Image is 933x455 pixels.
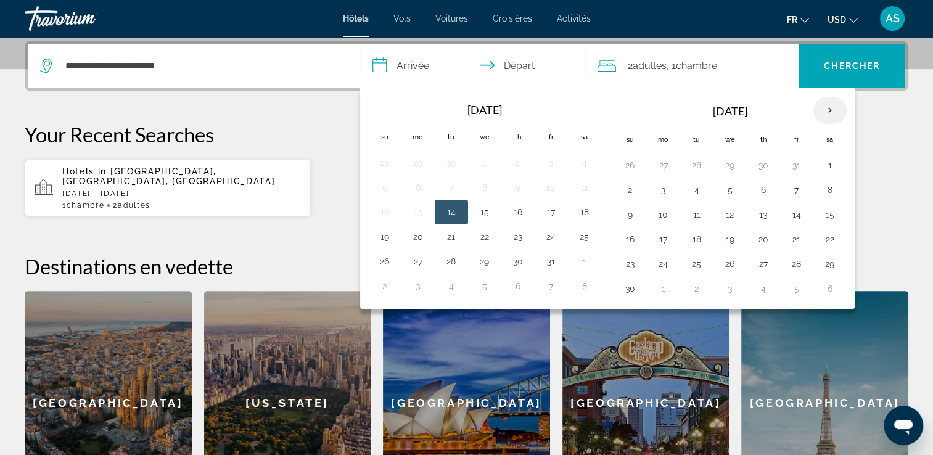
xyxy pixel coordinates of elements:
[541,154,561,171] button: Day 3
[442,253,461,270] button: Day 28
[408,277,428,295] button: Day 3
[475,253,495,270] button: Day 29
[442,179,461,196] button: Day 7
[401,96,568,123] th: [DATE]
[787,280,807,297] button: Day 5
[687,181,707,199] button: Day 4
[620,280,640,297] button: Day 30
[493,14,532,23] a: Croisières
[25,122,908,147] p: Your Recent Searches
[654,280,673,297] button: Day 1
[820,280,840,297] button: Day 6
[541,228,561,245] button: Day 24
[820,206,840,223] button: Day 15
[687,231,707,248] button: Day 18
[25,159,311,217] button: Hotels in [GEOGRAPHIC_DATA], [GEOGRAPHIC_DATA], [GEOGRAPHIC_DATA][DATE] - [DATE]1Chambre2Adultes
[654,255,673,273] button: Day 24
[687,157,707,174] button: Day 28
[442,154,461,171] button: Day 30
[787,10,809,28] button: Change language
[787,15,797,25] span: fr
[62,189,301,198] p: [DATE] - [DATE]
[25,254,908,279] h2: Destinations en vedette
[368,96,601,298] table: Left calendar grid
[720,181,740,199] button: Day 5
[754,280,773,297] button: Day 4
[62,201,104,210] span: 1
[787,231,807,248] button: Day 21
[820,231,840,248] button: Day 22
[787,206,807,223] button: Day 14
[375,253,395,270] button: Day 26
[442,203,461,221] button: Day 14
[25,2,148,35] a: Travorium
[557,14,591,23] span: Activités
[620,231,640,248] button: Day 16
[720,157,740,174] button: Day 29
[541,253,561,270] button: Day 31
[575,228,594,245] button: Day 25
[620,157,640,174] button: Day 26
[375,277,395,295] button: Day 2
[620,255,640,273] button: Day 23
[627,57,666,75] span: 2
[62,166,107,176] span: Hotels in
[375,179,395,196] button: Day 5
[408,179,428,196] button: Day 6
[820,157,840,174] button: Day 1
[408,154,428,171] button: Day 29
[360,44,586,88] button: Select check in and out date
[820,181,840,199] button: Day 8
[508,179,528,196] button: Day 9
[508,203,528,221] button: Day 16
[787,255,807,273] button: Day 28
[575,154,594,171] button: Day 4
[475,203,495,221] button: Day 15
[828,10,858,28] button: Change currency
[408,253,428,270] button: Day 27
[632,60,666,72] span: Adultes
[687,206,707,223] button: Day 11
[614,96,847,301] table: Right calendar grid
[754,206,773,223] button: Day 13
[720,206,740,223] button: Day 12
[435,14,468,23] a: Voitures
[754,255,773,273] button: Day 27
[720,255,740,273] button: Day 26
[720,280,740,297] button: Day 3
[813,96,847,125] button: Next month
[375,203,395,221] button: Day 12
[787,181,807,199] button: Day 7
[585,44,799,88] button: Travelers: 2 adults, 0 children
[886,12,900,25] span: AS
[654,206,673,223] button: Day 10
[654,181,673,199] button: Day 3
[475,277,495,295] button: Day 5
[393,14,411,23] a: Vols
[575,253,594,270] button: Day 1
[884,406,923,445] iframe: Bouton de lancement de la fenêtre de messagerie
[754,157,773,174] button: Day 30
[675,60,717,72] span: Chambre
[541,277,561,295] button: Day 7
[799,44,905,88] button: Search
[508,253,528,270] button: Day 30
[541,179,561,196] button: Day 10
[475,154,495,171] button: Day 1
[408,228,428,245] button: Day 20
[475,228,495,245] button: Day 22
[442,277,461,295] button: Day 4
[575,179,594,196] button: Day 11
[343,14,369,23] a: Hôtels
[575,277,594,295] button: Day 8
[754,181,773,199] button: Day 6
[754,231,773,248] button: Day 20
[442,228,461,245] button: Day 21
[620,181,640,199] button: Day 2
[375,228,395,245] button: Day 19
[820,255,840,273] button: Day 29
